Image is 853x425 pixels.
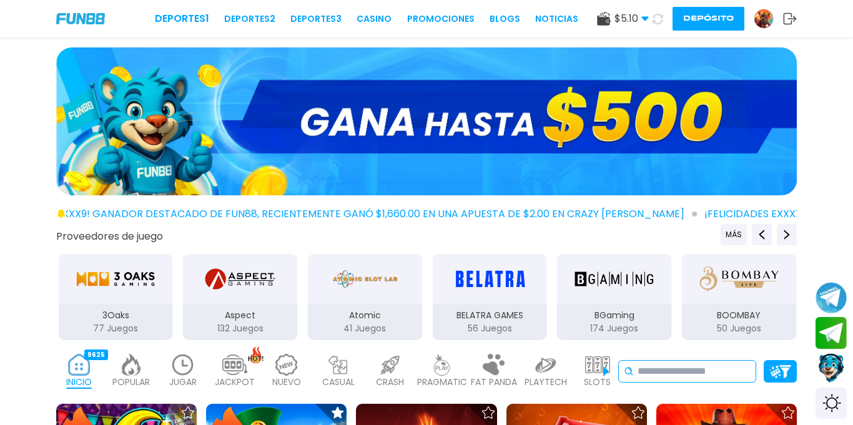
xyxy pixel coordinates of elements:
button: 3Oaks [53,253,178,341]
a: NOTICIAS [535,12,578,26]
img: recent_light.webp [170,354,195,376]
a: Avatar [754,9,783,29]
div: Switch theme [816,388,847,419]
p: 3Oaks [58,309,173,322]
a: Deportes2 [224,12,275,26]
p: NUEVO [272,376,301,389]
button: Depósito [673,7,744,31]
img: pragmatic_light.webp [430,354,455,376]
img: crash_light.webp [378,354,403,376]
p: 56 Juegos [432,322,547,335]
img: fat_panda_light.webp [481,354,506,376]
p: Atomic [308,309,423,322]
img: GANA hasta $500 [56,47,797,195]
img: popular_light.webp [119,354,144,376]
div: 9625 [84,349,108,360]
button: BELATRA GAMES [427,253,552,341]
p: BGaming [557,309,672,322]
button: Join telegram channel [816,281,847,314]
p: 132 Juegos [183,322,298,335]
p: PLAYTECH [525,376,567,389]
img: slots_light.webp [585,354,610,376]
p: POPULAR [112,376,150,389]
img: 3Oaks [76,261,155,296]
img: BGaming [575,261,654,296]
button: Contact customer service [816,352,847,384]
button: Previous providers [752,224,772,245]
button: Previous providers [721,224,747,245]
span: $ 5.10 [614,11,649,26]
button: Aspect [178,253,303,341]
p: CRASH [376,376,404,389]
p: 41 Juegos [308,322,423,335]
img: jackpot_light.webp [222,354,247,376]
p: 174 Juegos [557,322,672,335]
p: BELATRA GAMES [432,309,547,322]
img: new_light.webp [274,354,299,376]
p: JACKPOT [215,376,255,389]
img: Platform Filter [769,365,791,378]
a: Promociones [407,12,475,26]
p: JUGAR [169,376,197,389]
img: hot [248,346,264,363]
button: Join telegram [816,317,847,349]
button: Next providers [777,224,797,245]
a: Deportes3 [290,12,342,26]
button: BOOMBAY [677,253,802,341]
img: BOOMBAY [699,261,778,296]
p: BOOMBAY [682,309,797,322]
img: Aspect [205,261,275,296]
p: CASUAL [322,376,355,389]
p: INICIO [66,376,92,389]
p: Aspect [183,309,298,322]
p: 77 Juegos [58,322,173,335]
img: playtech_light.webp [533,354,558,376]
a: BLOGS [490,12,520,26]
img: BELATRA GAMES [450,261,529,296]
a: CASINO [357,12,392,26]
img: Company Logo [56,13,105,24]
a: Deportes1 [155,11,209,26]
p: FAT PANDA [471,376,517,389]
button: Atomic [303,253,428,341]
p: SLOTS [584,376,611,389]
img: Atomic [330,261,400,296]
img: home_active.webp [67,354,92,376]
p: 50 Juegos [682,322,797,335]
button: BGaming [552,253,677,341]
img: Avatar [754,9,773,28]
img: casual_light.webp [326,354,351,376]
p: PRAGMATIC [417,376,467,389]
button: Proveedores de juego [56,230,163,243]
